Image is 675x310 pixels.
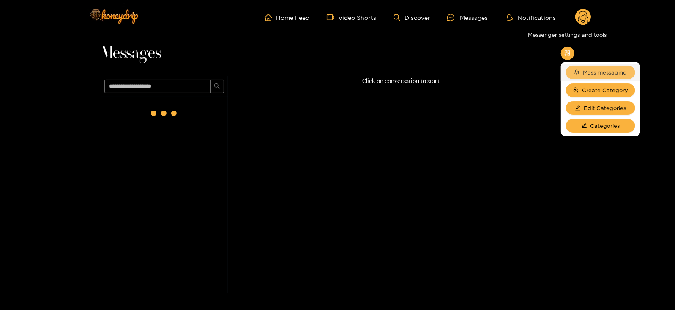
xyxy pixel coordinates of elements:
div: Messenger settings and tools [525,28,610,42]
span: video-camera [327,14,339,21]
p: Click on conversation to start [228,76,574,86]
span: appstore-add [564,50,571,57]
button: Notifications [505,13,558,22]
a: Discover [394,14,430,21]
span: search [214,83,220,90]
div: Messages [447,13,488,22]
a: Video Shorts [327,14,377,21]
a: Home Feed [265,14,310,21]
button: search [210,80,224,93]
button: appstore-add [561,47,574,60]
span: home [265,14,276,21]
span: Messages [101,43,161,64]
